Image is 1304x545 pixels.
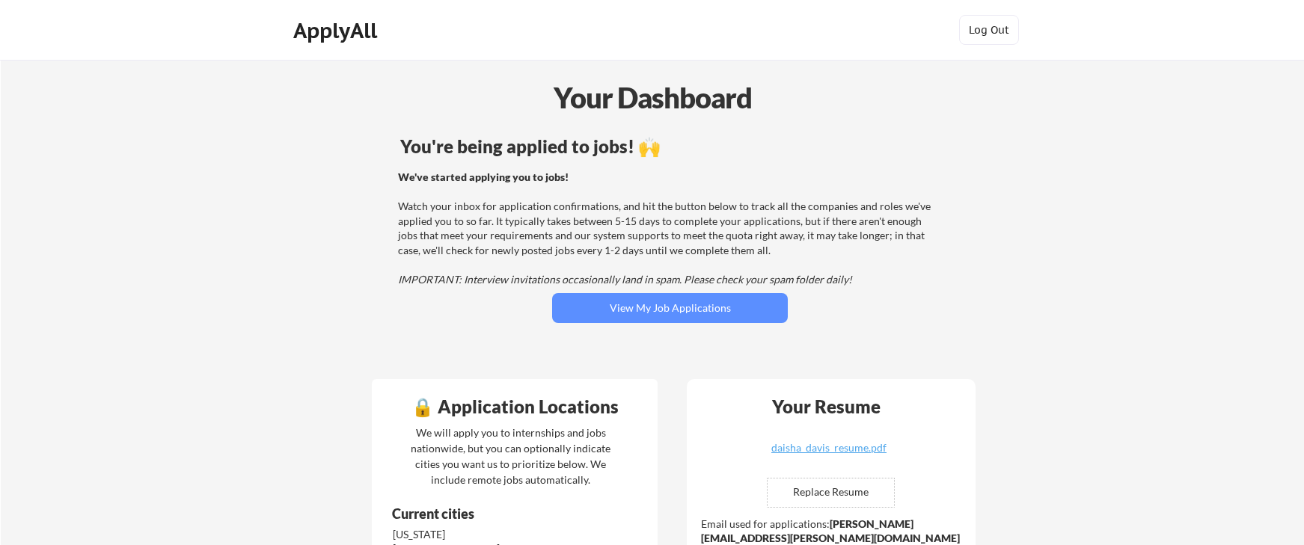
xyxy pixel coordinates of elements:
strong: [PERSON_NAME][EMAIL_ADDRESS][PERSON_NAME][DOMAIN_NAME] [701,517,960,545]
button: Log Out [959,15,1019,45]
div: daisha_davis_resume.pdf [740,443,918,453]
div: Your Resume [752,398,900,416]
em: IMPORTANT: Interview invitations occasionally land in spam. Please check your spam folder daily! [398,273,852,286]
div: Watch your inbox for application confirmations, and hit the button below to track all the compani... [398,170,937,287]
strong: We've started applying you to jobs! [398,170,569,183]
a: daisha_davis_resume.pdf [740,443,918,466]
div: Your Dashboard [1,76,1304,119]
div: We will apply you to internships and jobs nationwide, but you can optionally indicate cities you ... [408,425,613,487]
div: Current cities [392,507,599,520]
button: View My Job Applications [552,293,788,323]
div: ApplyAll [293,18,382,43]
div: You're being applied to jobs! 🙌 [400,138,940,156]
div: 🔒 Application Locations [376,398,654,416]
